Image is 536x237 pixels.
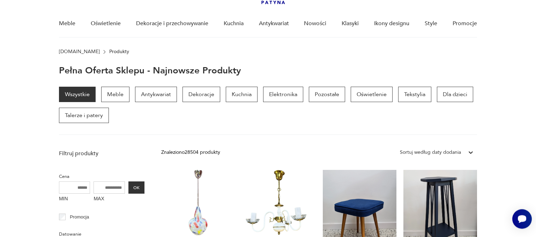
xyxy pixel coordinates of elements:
[425,10,437,37] a: Style
[109,49,129,55] p: Produkty
[59,49,100,55] a: [DOMAIN_NAME]
[59,150,144,157] p: Filtruj produkty
[59,66,241,76] h1: Pełna oferta sklepu - najnowsze produkty
[398,87,431,102] a: Tekstylia
[94,194,125,205] label: MAX
[374,10,409,37] a: Ikony designu
[183,87,220,102] a: Dekoracje
[224,10,244,37] a: Kuchnia
[437,87,473,102] a: Dla dzieci
[453,10,477,37] a: Promocje
[59,10,75,37] a: Meble
[59,173,144,180] p: Cena
[342,10,359,37] a: Klasyki
[161,149,220,156] div: Znaleziono 28504 produkty
[136,10,208,37] a: Dekoracje i przechowywanie
[309,87,345,102] a: Pozostałe
[128,181,144,194] button: OK
[59,108,109,123] a: Talerze i patery
[263,87,303,102] a: Elektronika
[351,87,393,102] a: Oświetlenie
[59,87,96,102] a: Wszystkie
[135,87,177,102] a: Antykwariat
[70,213,89,221] p: Promocja
[226,87,258,102] a: Kuchnia
[304,10,326,37] a: Nowości
[59,194,90,205] label: MIN
[400,149,461,156] div: Sortuj według daty dodania
[259,10,289,37] a: Antykwariat
[512,209,532,229] iframe: Smartsupp widget button
[101,87,129,102] a: Meble
[91,10,121,37] a: Oświetlenie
